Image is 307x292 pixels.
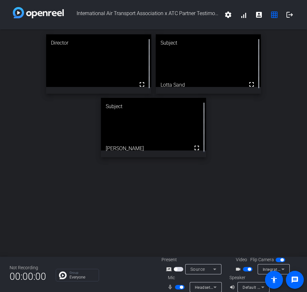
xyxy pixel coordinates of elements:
[162,274,226,281] div: Mic
[224,11,232,19] mat-icon: settings
[13,7,64,18] img: white-gradient.svg
[270,11,278,19] mat-icon: grid_on
[286,11,294,19] mat-icon: logout
[162,256,226,263] div: Present
[250,256,274,263] span: Flip Camera
[59,271,67,279] img: Chat Icon
[229,274,268,281] div: Speaker
[156,34,261,52] div: Subject
[167,283,175,291] mat-icon: mic_none
[70,275,95,279] p: Everyone
[195,285,301,290] span: Headset Microphone (Plantronics Blackwire 3215 Series)
[255,11,263,19] mat-icon: account_box
[229,283,237,291] mat-icon: volume_up
[138,81,146,88] mat-icon: fullscreen
[235,265,243,273] mat-icon: videocam_outline
[236,7,251,22] button: signal_cellular_alt
[248,81,255,88] mat-icon: fullscreen
[101,98,206,115] div: Subject
[10,264,46,271] div: Not Recording
[270,276,278,284] mat-icon: accessibility
[70,271,95,274] p: Group
[10,269,46,284] span: 00:00:00
[166,265,174,273] mat-icon: screen_share_outline
[193,144,201,152] mat-icon: fullscreen
[190,267,205,272] span: Source
[64,7,220,22] span: International Air Transport Association x ATC Partner Testimonial Video - [EMAIL_ADDRESS][DOMAIN_...
[46,34,151,52] div: Director
[291,276,299,284] mat-icon: message
[236,256,247,263] span: Video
